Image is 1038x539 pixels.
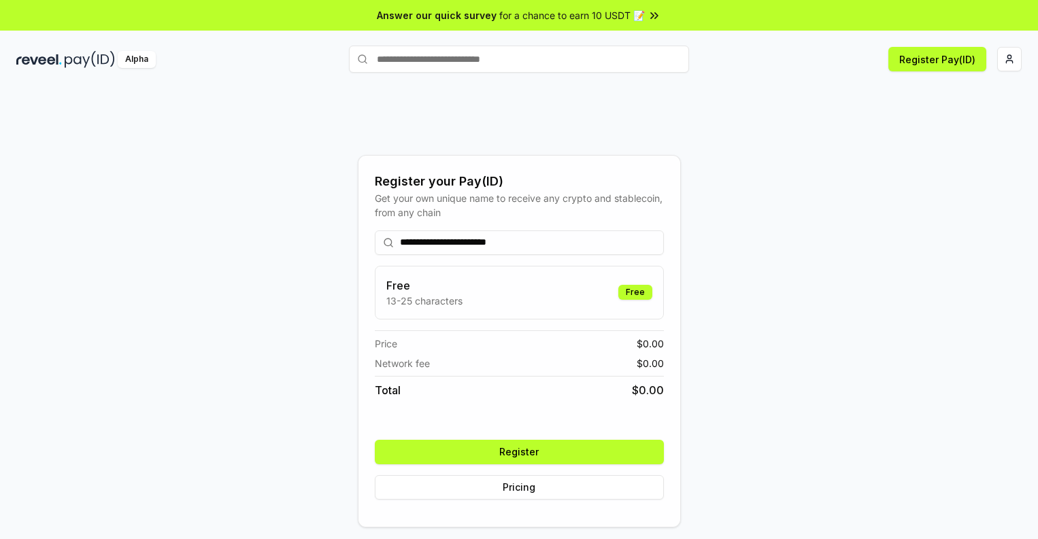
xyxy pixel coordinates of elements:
[386,277,463,294] h3: Free
[65,51,115,68] img: pay_id
[618,285,652,300] div: Free
[632,382,664,398] span: $ 0.00
[375,172,664,191] div: Register your Pay(ID)
[375,382,401,398] span: Total
[375,191,664,220] div: Get your own unique name to receive any crypto and stablecoin, from any chain
[499,8,645,22] span: for a chance to earn 10 USDT 📝
[637,336,664,351] span: $ 0.00
[375,356,430,370] span: Network fee
[386,294,463,308] p: 13-25 characters
[16,51,62,68] img: reveel_dark
[377,8,497,22] span: Answer our quick survey
[637,356,664,370] span: $ 0.00
[888,47,986,71] button: Register Pay(ID)
[375,336,397,351] span: Price
[118,51,156,68] div: Alpha
[375,440,664,464] button: Register
[375,475,664,500] button: Pricing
